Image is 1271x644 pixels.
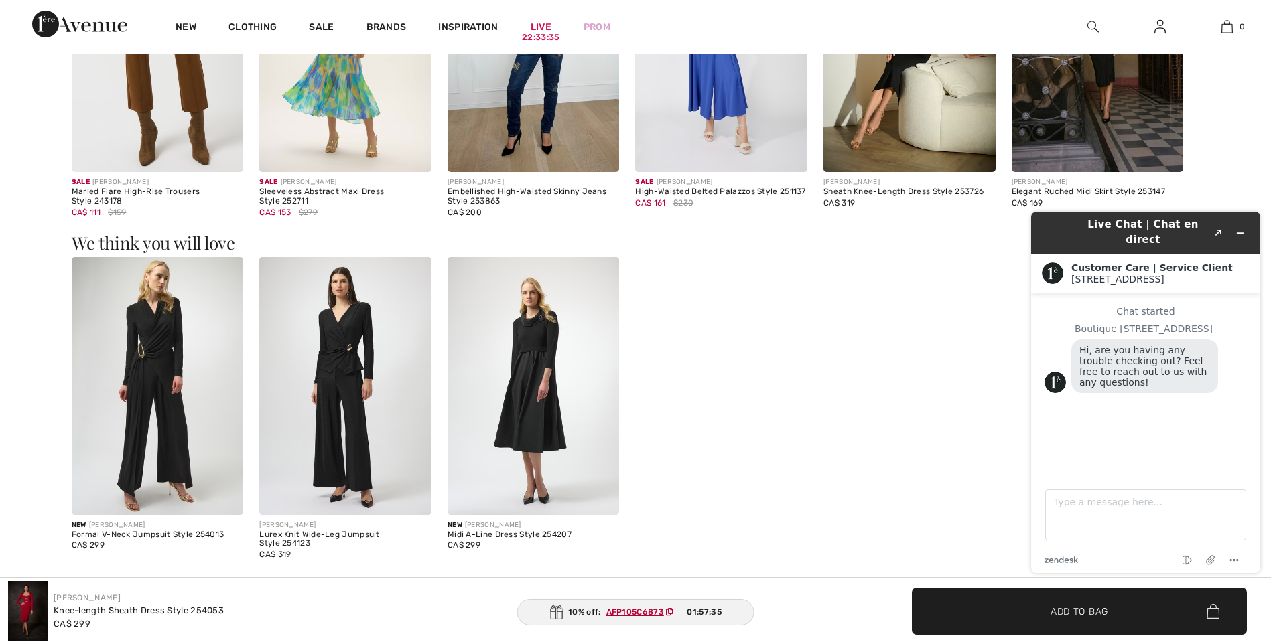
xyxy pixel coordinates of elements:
[823,187,996,197] div: Sheath Knee-Length Dress Style 253726
[54,593,121,602] a: [PERSON_NAME]
[635,187,807,197] div: High-Waisted Belted Palazzos Style 251137
[517,599,754,625] div: 10% off:
[299,206,318,218] span: $279
[635,178,653,186] span: Sale
[1221,19,1233,35] img: My Bag
[1020,201,1271,584] iframe: Find more information here
[531,20,551,34] a: Live22:33:35
[72,187,244,206] div: Marled Flare High-Rise Trousers Style 243178
[448,540,480,550] span: CA$ 299
[259,187,431,206] div: Sleeveless Abstract Maxi Dress Style 252711
[1144,19,1177,35] a: Sign In
[823,198,855,208] span: CA$ 319
[176,21,196,35] a: New
[1012,177,1184,187] div: [PERSON_NAME]
[584,20,610,34] a: Prom
[259,257,431,515] img: Lurex Knit Wide-Leg Jumpsuit Style 254123
[72,521,86,529] span: New
[448,257,620,515] img: Midi A-Line Dress Style 254207
[72,520,244,530] div: [PERSON_NAME]
[448,520,620,530] div: [PERSON_NAME]
[309,21,334,35] a: Sale
[32,11,127,37] img: 1ère Avenue
[522,31,559,44] div: 22:33:35
[1012,187,1184,197] div: Elegant Ruched Midi Skirt Style 253147
[1012,198,1043,208] span: CA$ 169
[259,550,291,559] span: CA$ 319
[228,21,277,35] a: Clothing
[687,606,721,618] span: 01:57:35
[635,198,665,208] span: CA$ 161
[606,607,664,617] ins: AFP105C6873
[259,178,277,186] span: Sale
[259,530,431,549] div: Lurex Knit Wide-Leg Jumpsuit Style 254123
[673,197,693,209] span: $230
[1051,604,1108,618] span: Add to Bag
[448,187,620,206] div: Embellished High-Waisted Skinny Jeans Style 253863
[448,177,620,187] div: [PERSON_NAME]
[1154,19,1166,35] img: My Info
[29,9,57,21] span: Chat
[549,605,563,619] img: Gift.svg
[72,178,90,186] span: Sale
[438,21,498,35] span: Inspiration
[259,177,431,187] div: [PERSON_NAME]
[259,520,431,530] div: [PERSON_NAME]
[448,208,482,217] span: CA$ 200
[1194,19,1260,35] a: 0
[259,208,291,217] span: CA$ 153
[72,540,105,550] span: CA$ 299
[1207,604,1219,619] img: Bag.svg
[8,581,48,641] img: Knee-Length Sheath Dress Style 254053
[108,206,126,218] span: $159
[448,530,620,540] div: Midi A-Line Dress Style 254207
[823,177,996,187] div: [PERSON_NAME]
[72,208,101,217] span: CA$ 111
[72,530,244,540] div: Formal V-Neck Jumpsuit Style 254013
[54,604,224,617] div: Knee-length Sheath Dress Style 254053
[72,257,244,515] img: Formal V-Neck Jumpsuit Style 254013
[72,177,244,187] div: [PERSON_NAME]
[72,234,1199,252] h3: We think you will love
[448,521,462,529] span: New
[366,21,407,35] a: Brands
[912,588,1247,635] button: Add to Bag
[1087,19,1099,35] img: search the website
[635,177,807,187] div: [PERSON_NAME]
[1240,21,1245,33] span: 0
[54,619,90,629] span: CA$ 299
